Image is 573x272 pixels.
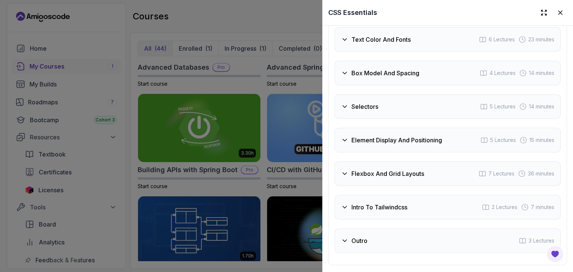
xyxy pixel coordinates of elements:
h3: Element Display And Positioning [351,136,442,145]
h3: Intro To Tailwindcss [351,203,407,212]
span: 3 Lectures [529,237,554,244]
button: Expand drawer [537,6,551,19]
button: Flexbox And Grid Layouts7 Lectures 36 minutes [335,161,561,186]
span: 5 Lectures [490,103,516,110]
h3: Box Model And Spacing [351,69,419,78]
button: Element Display And Positioning5 Lectures 15 minutes [335,128,561,152]
button: Text Color And Fonts6 Lectures 23 minutes [335,27,561,52]
span: 7 Lectures [488,170,514,177]
h3: Flexbox And Grid Layouts [351,169,424,178]
h2: CSS Essentials [328,7,377,18]
span: 15 minutes [529,136,554,144]
button: Intro To Tailwindcss2 Lectures 7 minutes [335,195,561,219]
span: 14 minutes [529,103,554,110]
span: 5 Lectures [490,136,516,144]
span: 7 minutes [531,203,554,211]
button: Box Model And Spacing4 Lectures 14 minutes [335,61,561,85]
span: 4 Lectures [489,69,516,77]
span: 36 minutes [528,170,554,177]
span: 23 minutes [528,36,554,43]
h3: Text Color And Fonts [351,35,411,44]
span: 6 Lectures [489,36,515,43]
button: Open Feedback Button [546,245,564,263]
h3: Outro [351,236,367,245]
span: 14 minutes [529,69,554,77]
button: Selectors5 Lectures 14 minutes [335,94,561,119]
h3: Selectors [351,102,378,111]
button: Outro3 Lectures [335,228,561,253]
span: 2 Lectures [492,203,517,211]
